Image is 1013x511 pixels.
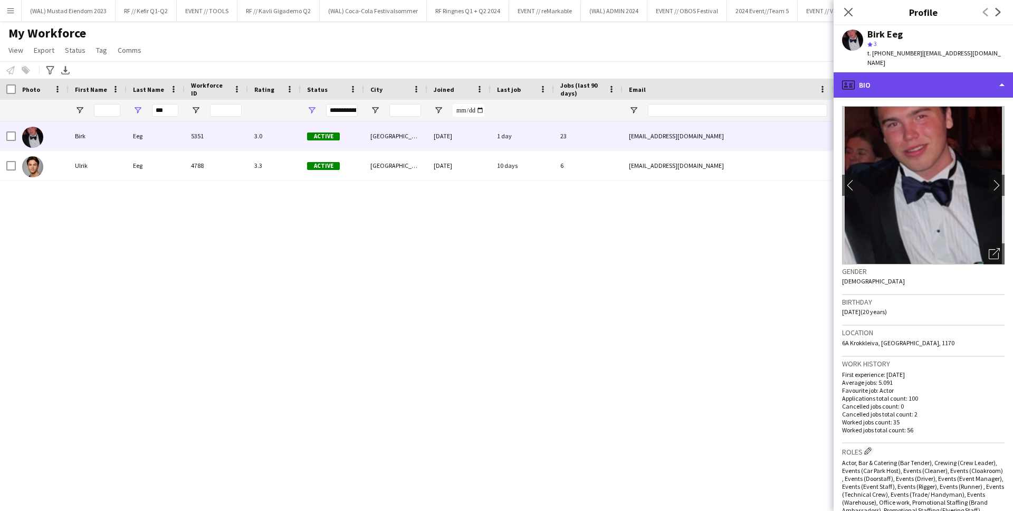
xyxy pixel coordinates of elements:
[842,328,1005,337] h3: Location
[842,418,1005,426] p: Worked jobs count: 35
[210,104,242,117] input: Workforce ID Filter Input
[237,1,320,21] button: RF // Kavli Gigademo Q2
[842,297,1005,307] h3: Birthday
[434,106,443,115] button: Open Filter Menu
[307,162,340,170] span: Active
[307,86,328,93] span: Status
[842,386,1005,394] p: Favourite job: Actor
[623,151,834,180] div: [EMAIL_ADDRESS][DOMAIN_NAME]
[69,121,127,150] div: Birk
[497,86,521,93] span: Last job
[581,1,647,21] button: (WAL) ADMIN 2024
[65,45,85,55] span: Status
[22,127,43,148] img: Birk Eeg
[185,121,248,150] div: 5351
[370,106,380,115] button: Open Filter Menu
[648,104,827,117] input: Email Filter Input
[834,5,1013,19] h3: Profile
[874,40,877,48] span: 3
[427,1,509,21] button: RF Ringnes Q1 + Q2 2024
[4,43,27,57] a: View
[191,81,229,97] span: Workforce ID
[8,45,23,55] span: View
[867,30,903,39] div: Birk Eeg
[133,86,164,93] span: Last Name
[307,133,340,140] span: Active
[254,86,274,93] span: Rating
[22,86,40,93] span: Photo
[427,151,491,180] div: [DATE]
[509,1,581,21] button: EVENT // reMarkable
[554,121,623,150] div: 23
[867,49,922,57] span: t. [PHONE_NUMBER]
[248,151,301,180] div: 3.3
[370,86,383,93] span: City
[116,1,177,21] button: RF // Kefir Q1-Q2
[185,151,248,180] div: 4788
[44,64,56,77] app-action-btn: Advanced filters
[842,426,1005,434] p: Worked jobs total count: 56
[623,121,834,150] div: [EMAIL_ADDRESS][DOMAIN_NAME]
[842,267,1005,276] h3: Gender
[798,1,871,21] button: EVENT // VOLVO 2024
[69,151,127,180] div: Ulrik
[133,106,142,115] button: Open Filter Menu
[842,277,905,285] span: [DEMOGRAPHIC_DATA]
[94,104,120,117] input: First Name Filter Input
[75,106,84,115] button: Open Filter Menu
[554,151,623,180] div: 6
[75,86,107,93] span: First Name
[842,371,1005,378] p: First experience: [DATE]
[8,25,86,41] span: My Workforce
[96,45,107,55] span: Tag
[560,81,604,97] span: Jobs (last 90 days)
[834,72,1013,98] div: Bio
[629,106,638,115] button: Open Filter Menu
[22,1,116,21] button: (WAL) Mustad Eiendom 2023
[842,446,1005,457] h3: Roles
[842,359,1005,368] h3: Work history
[127,151,185,180] div: Eeg
[59,64,72,77] app-action-btn: Export XLSX
[453,104,484,117] input: Joined Filter Input
[364,151,427,180] div: [GEOGRAPHIC_DATA]
[491,121,554,150] div: 1 day
[34,45,54,55] span: Export
[727,1,798,21] button: 2024 Event//Team 5
[491,151,554,180] div: 10 days
[842,402,1005,410] p: Cancelled jobs count: 0
[248,121,301,150] div: 3.0
[152,104,178,117] input: Last Name Filter Input
[842,339,954,347] span: 6A Krokkleiva, [GEOGRAPHIC_DATA], 1170
[434,86,454,93] span: Joined
[191,106,200,115] button: Open Filter Menu
[647,1,727,21] button: EVENT // OBOS Festival
[842,394,1005,402] p: Applications total count: 100
[842,410,1005,418] p: Cancelled jobs total count: 2
[427,121,491,150] div: [DATE]
[307,106,317,115] button: Open Filter Menu
[61,43,90,57] a: Status
[22,156,43,177] img: Ulrik Eeg
[127,121,185,150] div: Eeg
[364,121,427,150] div: [GEOGRAPHIC_DATA]
[113,43,146,57] a: Comms
[842,106,1005,264] img: Crew avatar or photo
[867,49,1001,67] span: | [EMAIL_ADDRESS][DOMAIN_NAME]
[177,1,237,21] button: EVENT // TOOLS
[983,243,1005,264] div: Open photos pop-in
[118,45,141,55] span: Comms
[389,104,421,117] input: City Filter Input
[30,43,59,57] a: Export
[320,1,427,21] button: (WAL) Coca-Cola Festivalsommer
[629,86,646,93] span: Email
[842,378,1005,386] p: Average jobs: 5.091
[842,308,887,316] span: [DATE] (20 years)
[92,43,111,57] a: Tag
